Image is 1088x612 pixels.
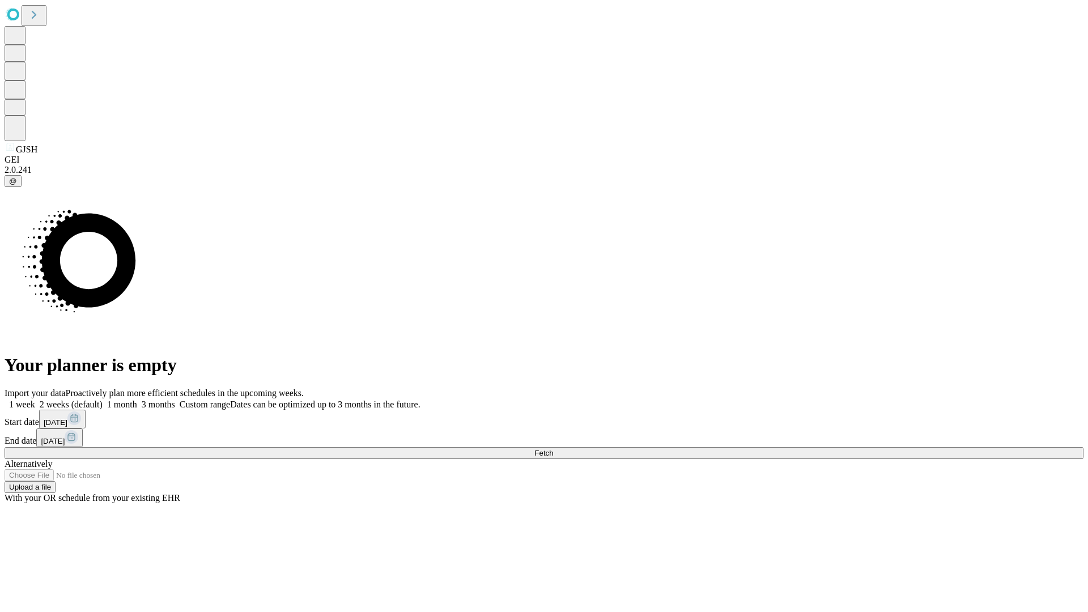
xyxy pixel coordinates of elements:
button: Upload a file [5,481,56,493]
span: With your OR schedule from your existing EHR [5,493,180,503]
span: GJSH [16,144,37,154]
div: 2.0.241 [5,165,1083,175]
span: Alternatively [5,459,52,469]
button: [DATE] [39,410,86,428]
button: [DATE] [36,428,83,447]
span: Custom range [180,399,230,409]
span: Proactively plan more efficient schedules in the upcoming weeks. [66,388,304,398]
span: Fetch [534,449,553,457]
span: 1 month [107,399,137,409]
button: @ [5,175,22,187]
span: @ [9,177,17,185]
span: 3 months [142,399,175,409]
div: End date [5,428,1083,447]
div: GEI [5,155,1083,165]
span: 2 weeks (default) [40,399,103,409]
span: Dates can be optimized up to 3 months in the future. [230,399,420,409]
span: [DATE] [41,437,65,445]
div: Start date [5,410,1083,428]
span: 1 week [9,399,35,409]
h1: Your planner is empty [5,355,1083,376]
span: [DATE] [44,418,67,427]
span: Import your data [5,388,66,398]
button: Fetch [5,447,1083,459]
